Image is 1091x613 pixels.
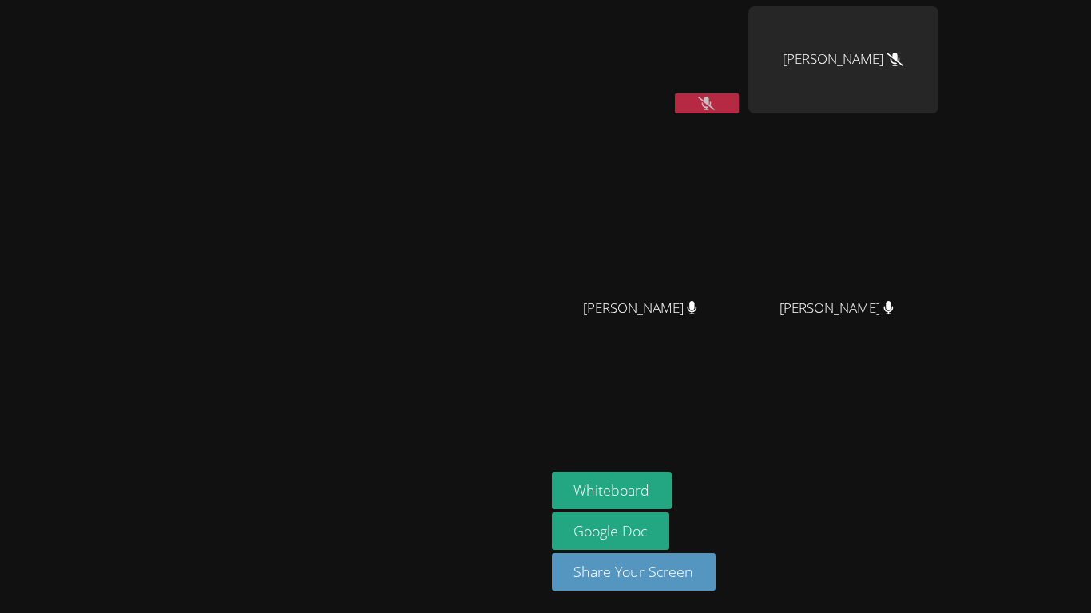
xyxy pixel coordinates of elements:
[583,297,697,320] span: [PERSON_NAME]
[552,553,716,591] button: Share Your Screen
[552,472,672,509] button: Whiteboard
[780,297,894,320] span: [PERSON_NAME]
[552,512,670,550] a: Google Doc
[748,6,938,113] div: [PERSON_NAME]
